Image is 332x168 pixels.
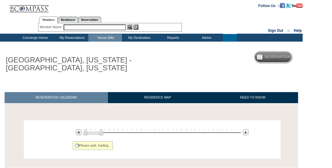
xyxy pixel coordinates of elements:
[265,55,312,59] h5: Reservation Calendar
[286,3,291,7] a: Follow us on Twitter
[156,34,189,42] td: Reports
[39,17,58,23] a: Members
[280,3,285,7] a: Become our fan on Facebook
[73,141,113,150] div: Please wait, loading...
[78,17,101,23] a: Reservations
[88,34,122,42] td: House Bills
[75,143,79,148] img: spinner2.gif
[292,3,303,7] a: Subscribe to our YouTube Channel
[5,55,142,73] h1: [GEOGRAPHIC_DATA], [US_STATE] - [GEOGRAPHIC_DATA], [US_STATE]
[292,3,303,8] img: Subscribe to our YouTube Channel
[294,28,302,33] a: Help
[14,34,55,42] td: Concierge Home
[55,34,88,42] td: My Reservations
[122,34,156,42] td: My Destination
[127,24,132,30] img: View
[76,129,82,135] img: Previous
[58,17,78,23] a: Residences
[287,28,290,33] span: ::
[243,129,249,135] img: Next
[280,3,285,8] img: Become our fan on Facebook
[133,24,138,30] img: Reservations
[108,92,208,103] a: RESIDENCE MAP
[189,34,223,42] td: Admin
[268,28,283,33] a: Sign Out
[207,92,298,103] a: NEED TO KNOW
[258,3,280,8] td: Follow Us ::
[40,24,63,30] div: Member Name:
[286,3,291,8] img: Follow us on Twitter
[5,92,108,103] a: RESERVATION CALENDAR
